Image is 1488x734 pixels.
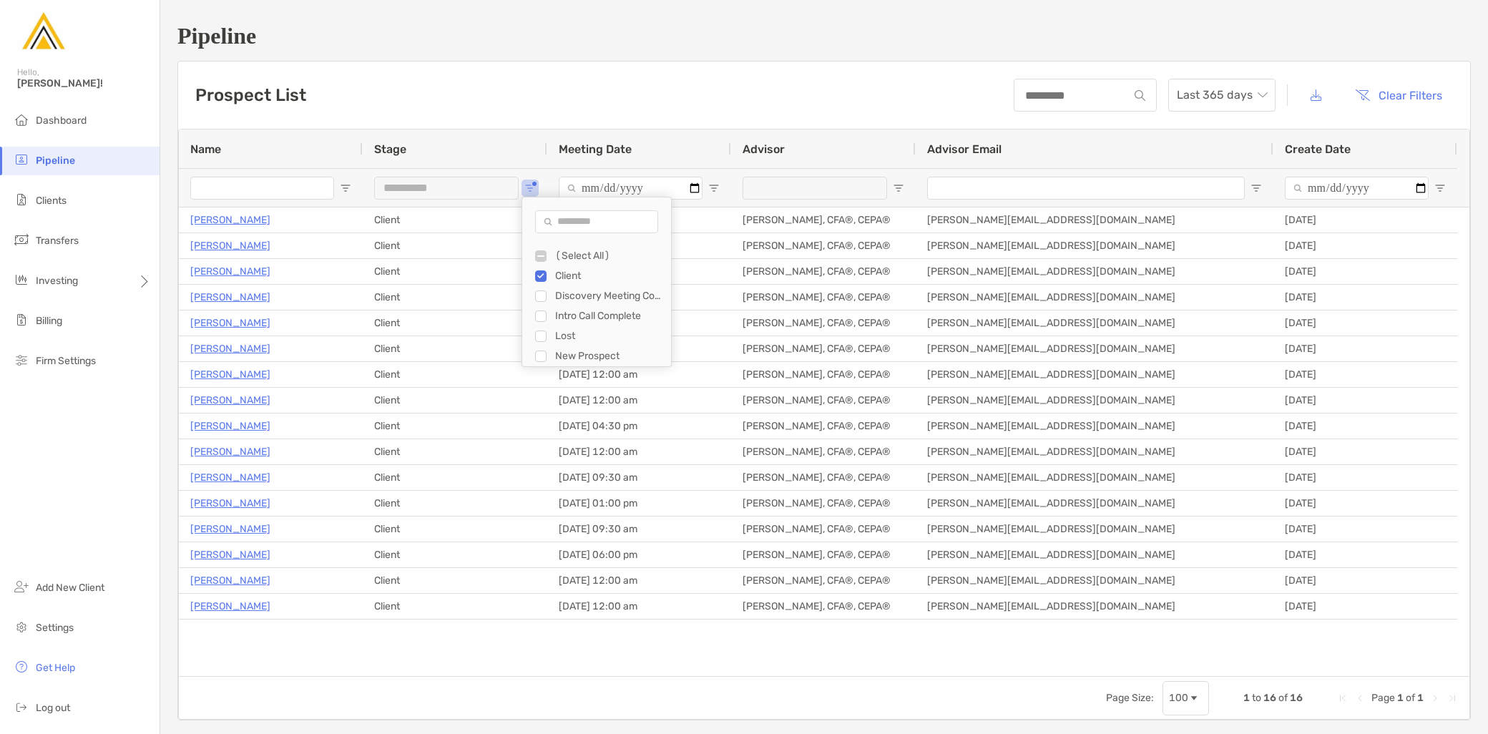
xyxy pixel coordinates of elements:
div: [DATE] [1273,310,1457,336]
h3: Prospect List [195,85,306,105]
span: Transfers [36,235,79,247]
span: Advisor Email [927,142,1002,156]
span: Name [190,142,221,156]
div: Client [363,362,547,387]
div: [DATE] 12:00 am [547,388,731,413]
div: [DATE] [1273,517,1457,542]
div: [DATE] 01:00 pm [547,491,731,516]
span: Stage [374,142,406,156]
div: [PERSON_NAME], CFA®, CEPA® [731,388,916,413]
div: [DATE] 12:00 am [547,362,731,387]
p: [PERSON_NAME] [190,494,270,512]
span: Advisor [743,142,785,156]
input: Advisor Email Filter Input [927,177,1245,200]
span: 1 [1397,692,1404,704]
div: [PERSON_NAME][EMAIL_ADDRESS][DOMAIN_NAME] [916,414,1273,439]
div: [DATE] 12:00 am [547,568,731,593]
div: [DATE] [1273,568,1457,593]
p: [PERSON_NAME] [190,211,270,229]
a: [PERSON_NAME] [190,237,270,255]
div: Client [363,414,547,439]
div: [PERSON_NAME][EMAIL_ADDRESS][DOMAIN_NAME] [916,336,1273,361]
div: Client [363,542,547,567]
div: [DATE] 09:30 am [547,517,731,542]
div: [DATE] [1273,336,1457,361]
div: [DATE] 12:00 am [547,594,731,619]
div: [PERSON_NAME], CFA®, CEPA® [731,233,916,258]
input: Meeting Date Filter Input [559,177,703,200]
span: 1 [1417,692,1424,704]
div: [PERSON_NAME], CFA®, CEPA® [731,414,916,439]
div: [DATE] [1273,465,1457,490]
div: Next Page [1429,693,1441,704]
div: Discovery Meeting Complete [555,290,662,302]
img: billing icon [13,311,30,328]
img: settings icon [13,618,30,635]
div: Page Size [1162,681,1209,715]
img: get-help icon [13,658,30,675]
a: [PERSON_NAME] [190,391,270,409]
div: 100 [1169,692,1188,704]
div: Client [363,568,547,593]
div: [PERSON_NAME][EMAIL_ADDRESS][DOMAIN_NAME] [916,542,1273,567]
div: Client [363,491,547,516]
div: Client [363,388,547,413]
div: [DATE] [1273,414,1457,439]
p: [PERSON_NAME] [190,597,270,615]
div: First Page [1337,693,1348,704]
a: [PERSON_NAME] [190,469,270,486]
img: add_new_client icon [13,578,30,595]
span: [PERSON_NAME]! [17,77,151,89]
span: Firm Settings [36,355,96,367]
div: Page Size: [1106,692,1154,704]
span: Last 365 days [1177,79,1267,111]
div: (Select All) [555,250,662,262]
div: [DATE] [1273,259,1457,284]
a: [PERSON_NAME] [190,520,270,538]
a: [PERSON_NAME] [190,263,270,280]
input: Name Filter Input [190,177,334,200]
span: Page [1371,692,1395,704]
div: Client [363,233,547,258]
button: Open Filter Menu [1250,182,1262,194]
div: [PERSON_NAME], CFA®, CEPA® [731,259,916,284]
img: pipeline icon [13,151,30,168]
span: 16 [1290,692,1303,704]
input: Search filter values [535,210,658,233]
div: [PERSON_NAME], CFA®, CEPA® [731,491,916,516]
div: Client [555,270,662,282]
span: Log out [36,702,70,714]
div: Client [363,207,547,233]
a: [PERSON_NAME] [190,288,270,306]
div: [PERSON_NAME], CFA®, CEPA® [731,439,916,464]
a: [PERSON_NAME] [190,417,270,435]
div: [PERSON_NAME][EMAIL_ADDRESS][DOMAIN_NAME] [916,568,1273,593]
span: Dashboard [36,114,87,127]
img: Zoe Logo [17,6,69,57]
div: [PERSON_NAME], CFA®, CEPA® [731,310,916,336]
button: Open Filter Menu [340,182,351,194]
div: [PERSON_NAME], CFA®, CEPA® [731,542,916,567]
div: [PERSON_NAME], CFA®, CEPA® [731,285,916,310]
div: [DATE] 04:30 pm [547,414,731,439]
div: [DATE] [1273,285,1457,310]
div: Client [363,310,547,336]
button: Open Filter Menu [524,182,536,194]
a: [PERSON_NAME] [190,314,270,332]
a: [PERSON_NAME] [190,572,270,589]
div: [PERSON_NAME][EMAIL_ADDRESS][DOMAIN_NAME] [916,310,1273,336]
div: [PERSON_NAME][EMAIL_ADDRESS][DOMAIN_NAME] [916,491,1273,516]
a: [PERSON_NAME] [190,340,270,358]
div: [DATE] 12:00 am [547,439,731,464]
div: [DATE] [1273,439,1457,464]
div: [PERSON_NAME][EMAIL_ADDRESS][DOMAIN_NAME] [916,594,1273,619]
input: Create Date Filter Input [1285,177,1429,200]
p: [PERSON_NAME] [190,546,270,564]
a: [PERSON_NAME] [190,443,270,461]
